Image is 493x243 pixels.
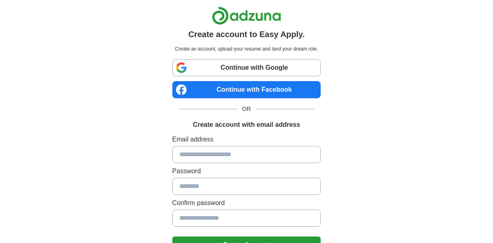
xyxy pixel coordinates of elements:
span: OR [238,105,256,113]
label: Confirm password [172,198,321,208]
h1: Create account to Easy Apply. [188,28,305,40]
label: Email address [172,135,321,144]
img: Adzuna logo [212,7,281,25]
h1: Create account with email address [193,120,300,130]
a: Continue with Facebook [172,81,321,98]
label: Password [172,166,321,176]
p: Create an account, upload your resume and land your dream role. [174,45,319,53]
a: Continue with Google [172,59,321,76]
